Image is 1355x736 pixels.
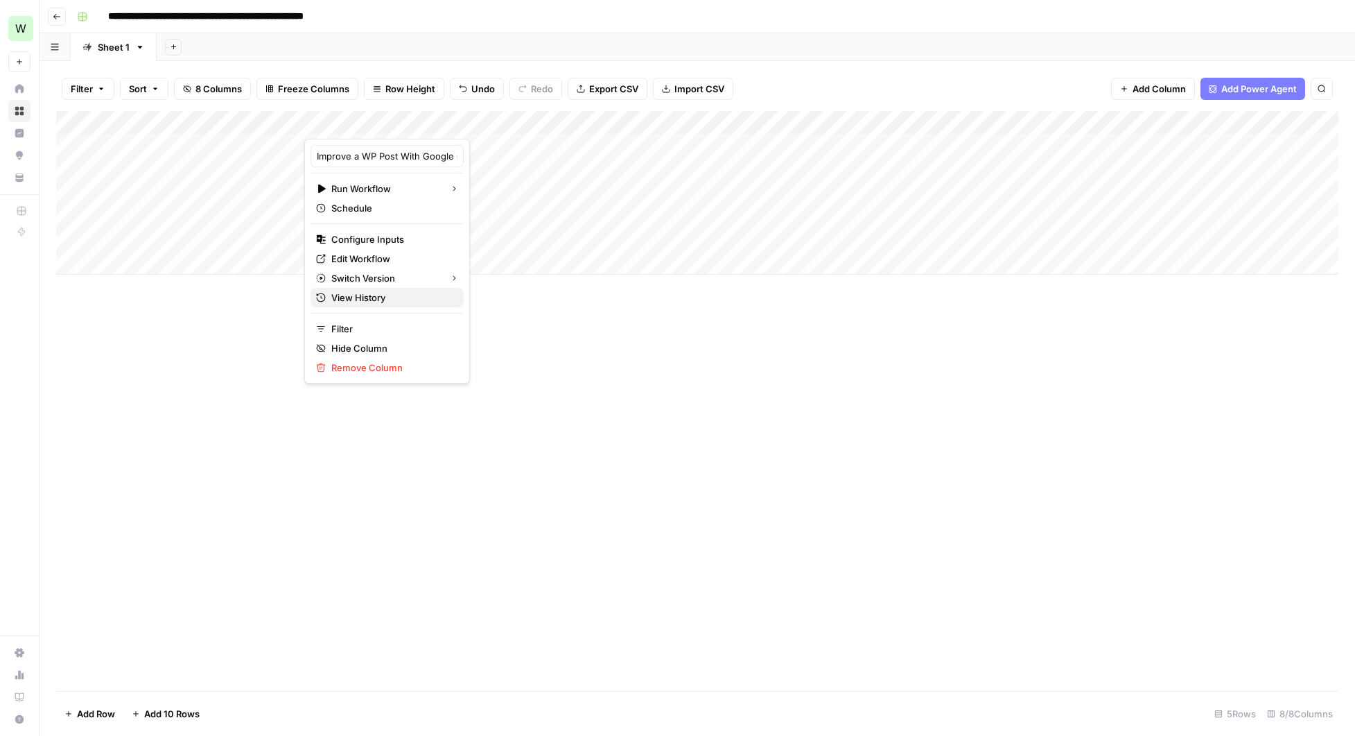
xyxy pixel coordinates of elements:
[1200,78,1305,100] button: Add Power Agent
[8,686,30,708] a: Learning Hub
[331,271,439,285] span: Switch Version
[331,341,453,355] span: Hide Column
[256,78,358,100] button: Freeze Columns
[129,82,147,96] span: Sort
[1133,82,1186,96] span: Add Column
[278,82,349,96] span: Freeze Columns
[1209,703,1261,725] div: 5 Rows
[1111,78,1195,100] button: Add Column
[56,703,123,725] button: Add Row
[331,232,453,246] span: Configure Inputs
[364,78,444,100] button: Row Height
[8,11,30,46] button: Workspace: Workspace1
[8,664,30,686] a: Usage
[144,707,200,721] span: Add 10 Rows
[331,182,439,196] span: Run Workflow
[1261,703,1338,725] div: 8/8 Columns
[8,642,30,664] a: Settings
[8,122,30,144] a: Insights
[77,707,115,721] span: Add Row
[98,40,130,54] div: Sheet 1
[195,82,242,96] span: 8 Columns
[331,361,453,375] span: Remove Column
[385,82,435,96] span: Row Height
[120,78,168,100] button: Sort
[589,82,638,96] span: Export CSV
[123,703,208,725] button: Add 10 Rows
[674,82,724,96] span: Import CSV
[331,291,453,305] span: View History
[653,78,733,100] button: Import CSV
[531,82,553,96] span: Redo
[62,78,114,100] button: Filter
[1221,82,1297,96] span: Add Power Agent
[8,78,30,100] a: Home
[174,78,251,100] button: 8 Columns
[71,33,157,61] a: Sheet 1
[509,78,562,100] button: Redo
[8,144,30,166] a: Opportunities
[8,100,30,122] a: Browse
[471,82,495,96] span: Undo
[450,78,504,100] button: Undo
[8,708,30,730] button: Help + Support
[71,82,93,96] span: Filter
[331,322,453,336] span: Filter
[8,166,30,189] a: Your Data
[15,20,26,37] span: W
[331,201,453,215] span: Schedule
[331,252,453,266] span: Edit Workflow
[568,78,647,100] button: Export CSV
